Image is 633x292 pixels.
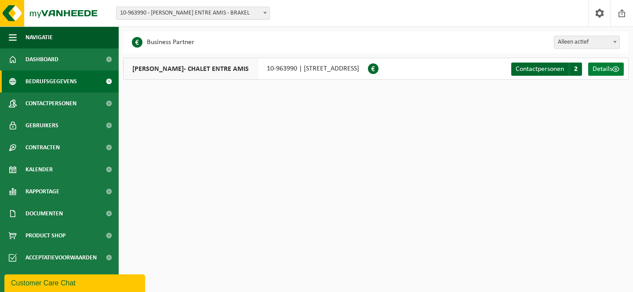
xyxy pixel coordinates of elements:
a: Contactpersonen 2 [511,63,582,76]
span: 10-963990 - BERTIEN MAUWS- CHALET ENTRE AMIS - BRAKEL [116,7,270,20]
iframe: chat widget [4,273,147,292]
span: Navigatie [25,26,53,48]
div: 10-963990 | [STREET_ADDRESS] [123,58,368,80]
span: Contracten [25,137,60,159]
span: Contactpersonen [516,66,564,73]
span: Product Shop [25,225,65,247]
span: [PERSON_NAME]- CHALET ENTRE AMIS [124,58,258,79]
span: Alleen actief [554,36,620,49]
span: Alleen actief [554,36,619,48]
span: Rapportage [25,181,59,203]
span: Details [593,66,612,73]
span: Contactpersonen [25,92,76,115]
span: Gebruikers [25,115,58,137]
span: Bedrijfsgegevens [25,70,77,92]
span: Kalender [25,159,53,181]
span: Dashboard [25,48,58,70]
span: 10-963990 - BERTIEN MAUWS- CHALET ENTRE AMIS - BRAKEL [116,7,269,19]
a: Details [588,63,624,76]
span: Documenten [25,203,63,225]
span: 2 [569,63,582,76]
span: Acceptatievoorwaarden [25,247,97,269]
li: Business Partner [132,36,194,49]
